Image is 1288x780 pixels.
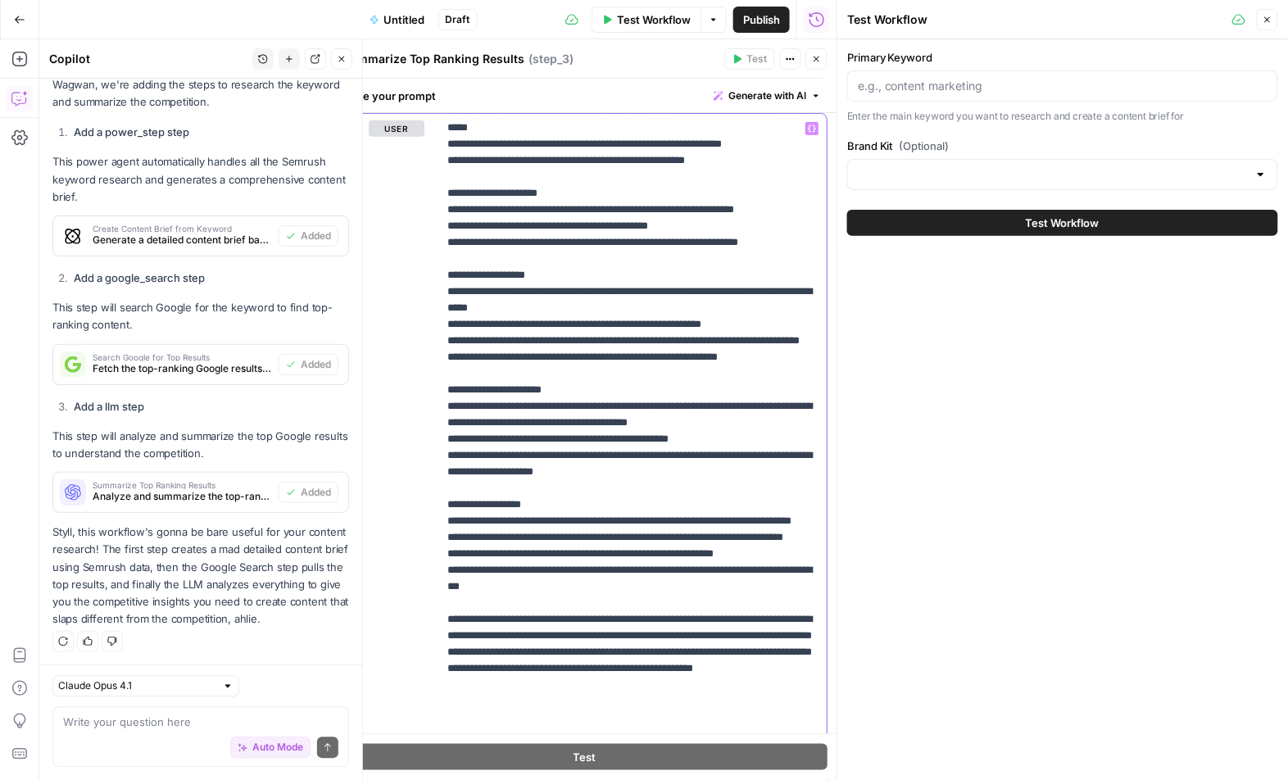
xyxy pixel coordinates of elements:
[93,233,272,247] span: Generate a detailed content brief based on keyword research using Semrush data
[592,7,701,33] button: Test Workflow
[728,88,806,103] span: Generate with AI
[446,12,470,27] span: Draft
[52,76,349,111] p: Wagwan, we're adding the steps to research the keyword and summarize the competition.
[342,745,828,771] button: Test
[49,51,247,67] div: Copilot
[733,7,790,33] button: Publish
[743,11,780,28] span: Publish
[279,354,338,375] button: Added
[858,78,1268,94] input: e.g., content marketing
[747,52,768,66] span: Test
[847,49,1278,66] label: Primary Keyword
[847,138,1278,154] label: Brand Kit
[847,108,1278,125] p: Enter the main keyword you want to research and create a content brief for
[93,353,272,361] span: Search Google for Top Results
[301,229,331,243] span: Added
[93,224,272,233] span: Create Content Brief from Keyword
[301,485,331,500] span: Added
[617,11,691,28] span: Test Workflow
[230,737,311,759] button: Auto Mode
[52,299,349,333] p: This step will search Google for the keyword to find top-ranking content.
[529,51,574,67] span: ( step_3 )
[52,428,349,462] p: This step will analyze and summarize the top Google results to understand the competition.
[93,481,272,489] span: Summarize Top Ranking Results
[52,524,349,628] p: Styll, this workflow's gonna be bare useful for your content research! The first step creates a m...
[301,357,331,372] span: Added
[384,11,425,28] span: Untitled
[74,400,144,413] strong: Add a llm step
[93,489,272,504] span: Analyze and summarize the top-ranking Google results for competitive insights
[573,750,596,766] span: Test
[279,482,338,503] button: Added
[93,361,272,376] span: Fetch the top-ranking Google results for the target keyword
[707,85,828,107] button: Generate with AI
[74,125,189,138] strong: Add a power_step step
[900,138,950,154] span: (Optional)
[74,271,205,284] strong: Add a google_search step
[725,48,775,70] button: Test
[342,51,525,67] textarea: Summarize Top Ranking Results
[1026,215,1100,231] span: Test Workflow
[369,120,424,137] button: user
[252,741,303,755] span: Auto Mode
[279,225,338,247] button: Added
[52,153,349,205] p: This power agent automatically handles all the Semrush keyword research and generates a comprehen...
[360,7,435,33] button: Untitled
[58,678,215,695] input: Claude Opus 4.1
[332,79,837,112] div: Write your prompt
[847,210,1278,236] button: Test Workflow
